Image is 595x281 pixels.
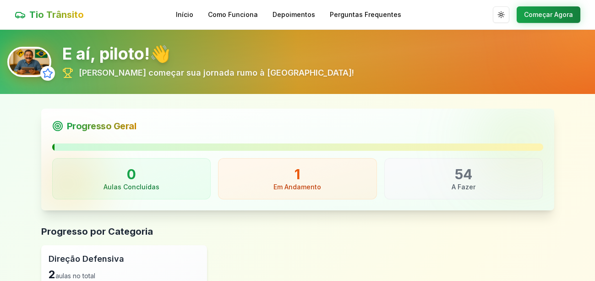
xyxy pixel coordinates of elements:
[67,120,136,132] span: Progresso Geral
[330,10,401,19] a: Perguntas Frequentes
[226,166,369,182] p: 1
[60,166,203,182] p: 0
[55,272,95,280] span: aulas no total
[79,66,354,79] p: [PERSON_NAME] começar sua jornada rumo à [GEOGRAPHIC_DATA]!
[62,44,588,63] h1: E aí, piloto! 👋
[15,8,84,21] a: Tio Trânsito
[226,182,369,192] p: Em Andamento
[60,182,203,192] p: Aulas Concluídas
[176,10,193,19] a: Início
[49,253,200,265] h4: Direção Defensiva
[517,6,580,23] button: Começar Agora
[41,225,554,238] h3: Progresso por Categoria
[29,8,84,21] span: Tio Trânsito
[208,10,258,19] a: Como Funciona
[392,182,535,192] p: A Fazer
[392,166,535,182] p: 54
[7,47,51,77] img: Tio Trânsito
[273,10,315,19] a: Depoimentos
